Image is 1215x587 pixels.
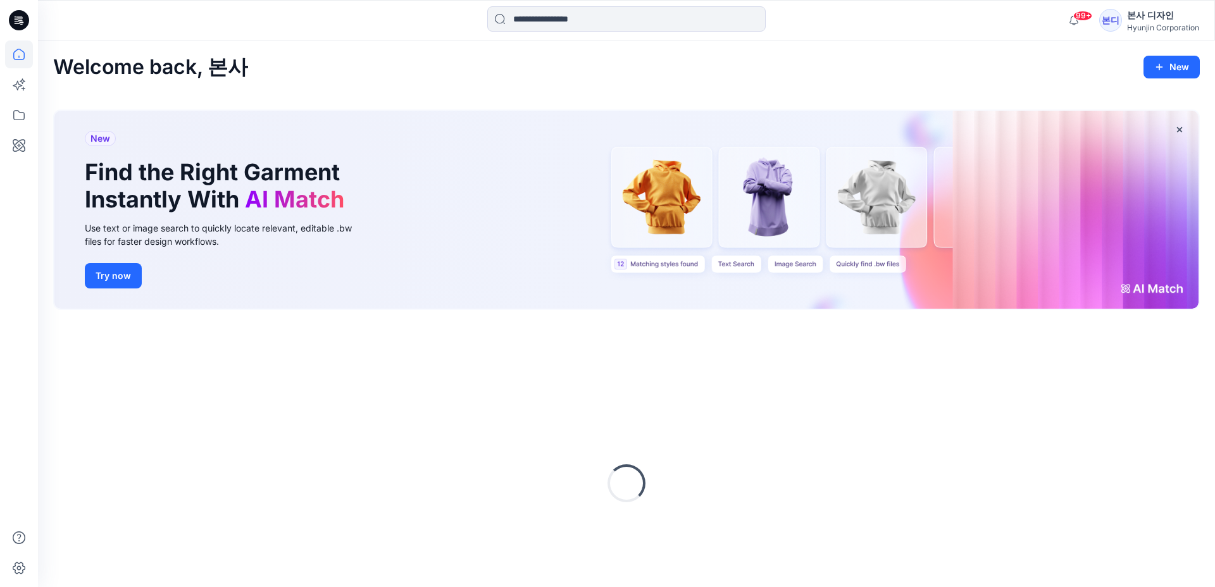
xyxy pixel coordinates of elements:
[85,221,370,248] div: Use text or image search to quickly locate relevant, editable .bw files for faster design workflows.
[1099,9,1122,32] div: 본디
[1127,8,1199,23] div: 본사 디자인
[85,159,351,213] h1: Find the Right Garment Instantly With
[1143,56,1200,78] button: New
[53,56,248,79] h2: Welcome back, 본사
[90,131,110,146] span: New
[85,263,142,288] button: Try now
[245,185,344,213] span: AI Match
[1073,11,1092,21] span: 99+
[1127,23,1199,32] div: Hyunjin Corporation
